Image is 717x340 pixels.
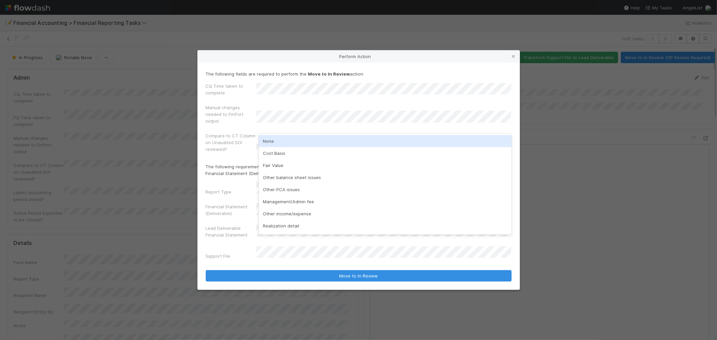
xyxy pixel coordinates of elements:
[206,188,232,195] label: Report Type
[206,203,256,217] label: Financial Statement (Deliverable)
[206,132,256,153] label: Compare to CT Column on Unaudited SOI reviewed?
[259,171,512,183] div: Other balance sheet issues
[206,270,512,282] button: Move to In Review
[259,196,512,208] div: Management/Admin fee
[206,253,231,259] label: Support File
[206,71,512,77] p: The following fields are required to perform the action:
[259,135,512,147] div: None
[206,163,512,177] p: The following requirement was not met: For Excel Workbooks, ensure Lead Deliverable Financial Sta...
[206,104,256,124] label: Manual changes needed to FinPort output
[259,147,512,159] div: Cost Basis
[308,71,350,77] strong: Move to In Review
[259,183,512,196] div: Other PCA issues
[259,220,512,232] div: Realization detail
[259,159,512,171] div: Fair Value
[206,83,256,96] label: CQ Time taken to complete
[206,225,256,238] label: Lead Deliverable Financial Statement
[198,50,520,62] div: Perform Action
[259,232,512,244] div: Cashless contribution
[259,208,512,220] div: Other income/expense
